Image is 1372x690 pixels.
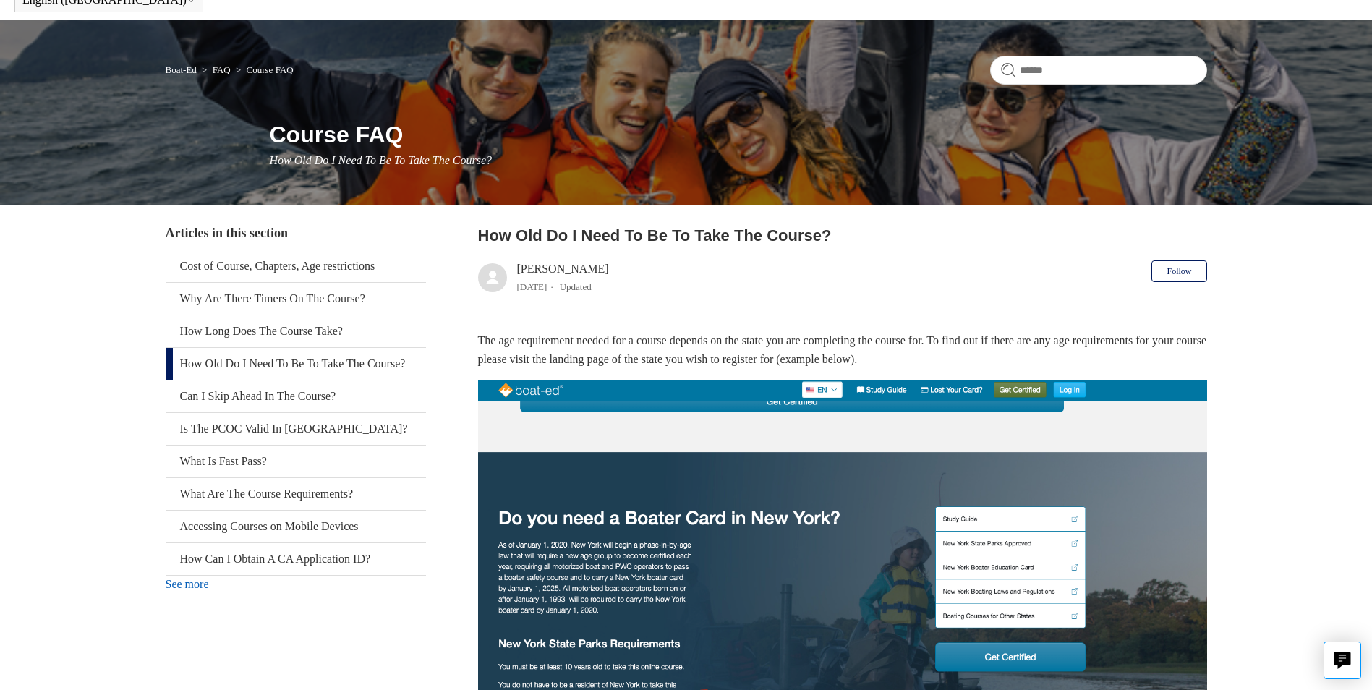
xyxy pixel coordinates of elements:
[166,64,200,75] li: Boat-Ed
[517,281,547,292] time: 05/14/2024, 14:09
[213,64,231,75] a: FAQ
[166,283,426,315] a: Why Are There Timers On The Course?
[166,413,426,445] a: Is The PCOC Valid In [GEOGRAPHIC_DATA]?
[166,543,426,575] a: How Can I Obtain A CA Application ID?
[166,250,426,282] a: Cost of Course, Chapters, Age restrictions
[166,578,209,590] a: See more
[990,56,1207,85] input: Search
[166,315,426,347] a: How Long Does The Course Take?
[478,223,1207,247] h2: How Old Do I Need To Be To Take The Course?
[517,260,609,295] div: [PERSON_NAME]
[166,511,426,542] a: Accessing Courses on Mobile Devices
[166,64,197,75] a: Boat-Ed
[270,117,1207,152] h1: Course FAQ
[199,64,233,75] li: FAQ
[166,348,426,380] a: How Old Do I Need To Be To Take The Course?
[166,226,288,240] span: Articles in this section
[1324,642,1361,679] button: Live chat
[1151,260,1206,282] button: Follow Article
[166,380,426,412] a: Can I Skip Ahead In The Course?
[560,281,592,292] li: Updated
[247,64,294,75] a: Course FAQ
[166,478,426,510] a: What Are The Course Requirements?
[270,154,493,166] span: How Old Do I Need To Be To Take The Course?
[233,64,294,75] li: Course FAQ
[166,446,426,477] a: What Is Fast Pass?
[478,331,1207,368] p: The age requirement needed for a course depends on the state you are completing the course for. T...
